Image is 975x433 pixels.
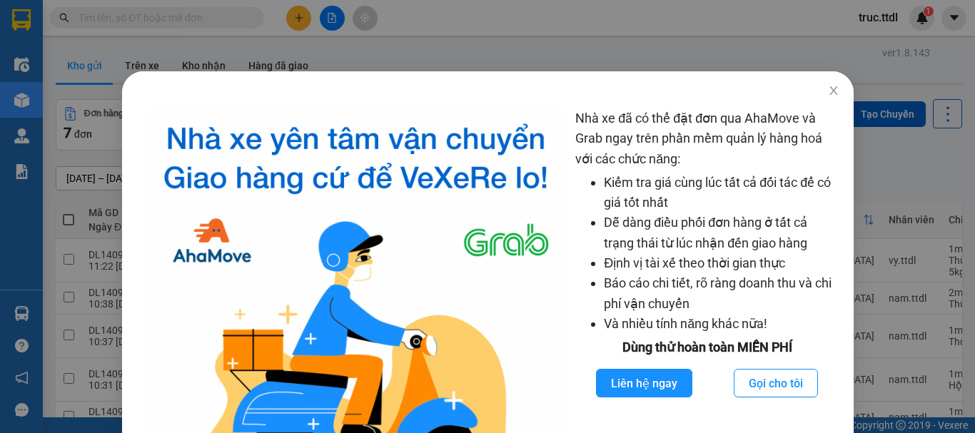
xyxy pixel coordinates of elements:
button: Close [813,71,853,111]
li: Kiểm tra giá cùng lúc tất cả đối tác để có giá tốt nhất [604,173,839,213]
span: Liên hệ ngay [611,375,677,392]
div: Dùng thử hoàn toàn MIỄN PHÍ [575,337,839,357]
button: Liên hệ ngay [596,369,692,397]
li: Và nhiều tính năng khác nữa! [604,314,839,334]
button: Gọi cho tôi [734,369,818,397]
span: close [827,85,839,96]
span: Gọi cho tôi [749,375,803,392]
li: Định vị tài xế theo thời gian thực [604,253,839,273]
li: Báo cáo chi tiết, rõ ràng doanh thu và chi phí vận chuyển [604,273,839,314]
li: Dễ dàng điều phối đơn hàng ở tất cả trạng thái từ lúc nhận đến giao hàng [604,213,839,253]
